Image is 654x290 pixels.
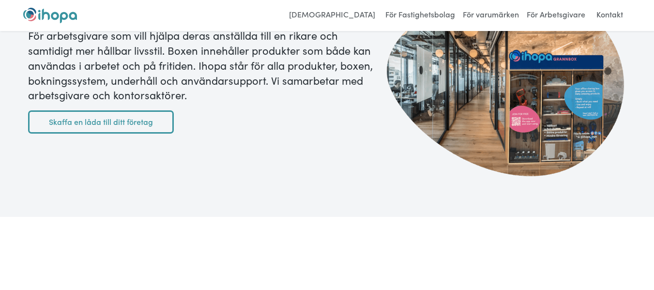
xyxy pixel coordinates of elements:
[460,8,521,23] a: För varumärken
[284,8,380,23] a: [DEMOGRAPHIC_DATA]
[23,8,77,23] img: ihopa logo
[28,110,174,134] a: Skaffa en låda till ditt företag
[28,28,373,103] p: För arbetsgivare som vill hjälpa deras anställda till en rikare och samtidigt mer hållbar livssti...
[524,8,588,23] a: För Arbetsgivare
[23,8,77,23] a: home
[383,8,457,23] a: För Fastighetsbolag
[591,8,629,23] a: Kontakt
